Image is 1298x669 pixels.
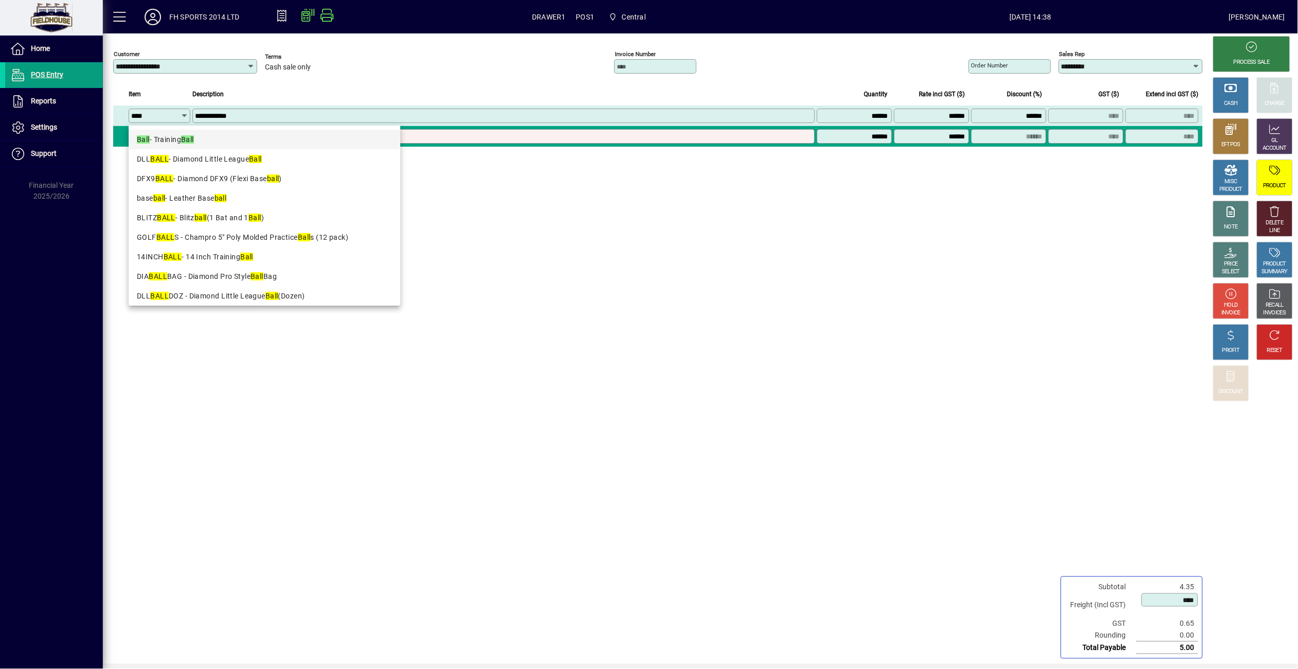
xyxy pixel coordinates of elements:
[137,252,392,262] div: 14INCH - 14 Inch Training
[1224,260,1238,268] div: PRICE
[251,272,263,280] em: Ball
[1136,629,1198,642] td: 0.00
[1265,100,1285,108] div: CHARGE
[150,292,169,300] em: BALL
[919,89,965,100] span: Rate incl GST ($)
[31,97,56,105] span: Reports
[249,155,262,163] em: Ball
[1065,581,1136,593] td: Subtotal
[129,89,141,100] span: Item
[137,134,392,145] div: - Training
[1272,137,1278,145] div: GL
[129,169,400,188] mat-option: DFX9BALL - Diamond DFX9 (Flexi Baseball)
[129,247,400,267] mat-option: 14INCHBALL - 14 Inch Training Ball
[192,89,224,100] span: Description
[156,233,175,241] em: BALL
[1065,618,1136,629] td: GST
[1136,642,1198,654] td: 5.00
[1065,642,1136,654] td: Total Payable
[5,89,103,114] a: Reports
[864,89,888,100] span: Quantity
[1146,89,1199,100] span: Extend incl GST ($)
[267,174,279,183] em: ball
[832,9,1229,25] span: [DATE] 14:38
[1059,50,1085,58] mat-label: Sales rep
[1263,145,1287,152] div: ACCOUNT
[31,71,63,79] span: POS Entry
[1222,347,1240,355] div: PROFIT
[129,188,400,208] mat-option: baseball - Leather Baseball
[1264,309,1286,317] div: INVOICES
[1099,89,1119,100] span: GST ($)
[31,149,57,157] span: Support
[5,115,103,140] a: Settings
[248,214,261,222] em: Ball
[215,194,227,202] em: ball
[604,8,650,26] span: Central
[1219,388,1243,396] div: DISCOUNT
[1224,223,1238,231] div: NOTE
[1007,89,1042,100] span: Discount (%)
[615,50,656,58] mat-label: Invoice number
[1065,629,1136,642] td: Rounding
[164,253,182,261] em: BALL
[136,8,169,26] button: Profile
[137,232,392,243] div: GOLF S - Champro 5" Poly Molded Practice s (12 pack)
[265,63,311,72] span: Cash sale only
[129,286,400,306] mat-option: DLLBALLDOZ - Diamond Little League Ball (Dozen)
[1263,182,1286,190] div: PRODUCT
[157,214,175,222] em: BALL
[137,271,392,282] div: DIA BAG - Diamond Pro Style Bag
[181,135,194,144] em: Ball
[1263,260,1286,268] div: PRODUCT
[265,292,278,300] em: Ball
[137,193,392,204] div: base - Leather Base
[1224,302,1238,309] div: HOLD
[971,62,1008,69] mat-label: Order number
[1225,178,1237,186] div: MISC
[1221,309,1240,317] div: INVOICE
[5,36,103,62] a: Home
[129,149,400,169] mat-option: DLLBALL - Diamond Little League Ball
[265,54,327,60] span: Terms
[129,227,400,247] mat-option: GOLFBALLS - Champro 5" Poly Molded Practice Balls (12 pack)
[532,9,565,25] span: DRAWER1
[1224,100,1238,108] div: CASH
[1222,141,1241,149] div: EFTPOS
[129,130,400,149] mat-option: Ball - Training Ball
[129,208,400,227] mat-option: BLITZBALL - Blitzball (1 Bat and 1 Ball)
[129,267,400,286] mat-option: DIABALLBAG - Diamond Pro Style Ball Bag
[1266,302,1284,309] div: RECALL
[114,50,140,58] mat-label: Customer
[153,194,166,202] em: ball
[137,213,392,223] div: BLITZ - Blitz (1 Bat and 1 )
[622,9,646,25] span: Central
[298,233,311,241] em: Ball
[1065,593,1136,618] td: Freight (Incl GST)
[1262,268,1288,276] div: SUMMARY
[1219,186,1242,193] div: PRODUCT
[5,141,103,167] a: Support
[240,253,253,261] em: Ball
[1270,227,1280,235] div: LINE
[137,291,392,302] div: DLL DOZ - Diamond Little League (Dozen)
[194,214,207,222] em: ball
[149,272,167,280] em: BALL
[137,135,150,144] em: Ball
[1229,9,1285,25] div: [PERSON_NAME]
[1222,268,1240,276] div: SELECT
[31,44,50,52] span: Home
[1267,347,1283,355] div: RESET
[150,155,169,163] em: BALL
[137,154,392,165] div: DLL - Diamond Little League
[169,9,239,25] div: FH SPORTS 2014 LTD
[576,9,595,25] span: POS1
[1234,59,1270,66] div: PROCESS SALE
[1266,219,1284,227] div: DELETE
[1136,581,1198,593] td: 4.35
[1136,618,1198,629] td: 0.65
[155,174,174,183] em: BALL
[31,123,57,131] span: Settings
[137,173,392,184] div: DFX9 - Diamond DFX9 (Flexi Base )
